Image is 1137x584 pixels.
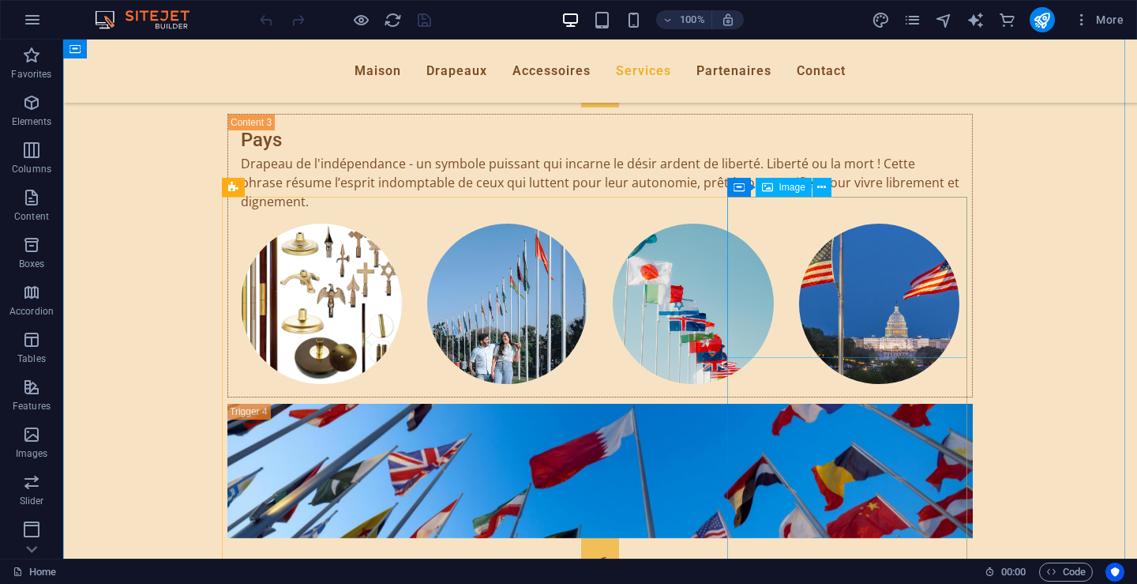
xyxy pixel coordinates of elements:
[1030,7,1055,32] button: publish
[1105,563,1124,582] button: Usercentrics
[12,163,51,175] p: Columns
[1001,563,1026,582] span: 00 00
[351,10,370,29] button: Click here to leave preview mode and continue editing
[985,563,1026,582] h6: Session time
[872,11,890,29] i: Design (Ctrl+Alt+Y)
[966,10,985,29] button: text_generator
[14,210,49,223] p: Content
[935,11,953,29] i: Navigator
[998,10,1017,29] button: commerce
[1012,566,1015,578] span: :
[966,11,985,29] i: AI Writer
[16,447,48,460] p: Images
[656,10,712,29] button: 100%
[9,305,54,318] p: Accordion
[721,13,735,27] i: On resize automatically adjust zoom level to fit chosen device.
[998,11,1016,29] i: Commerce
[11,68,51,81] p: Favorites
[935,10,954,29] button: navigator
[13,400,51,413] p: Features
[680,10,705,29] h6: 100%
[20,495,44,507] p: Slider
[17,352,46,365] p: Tables
[91,10,209,29] img: Editor Logo
[1068,7,1130,32] button: More
[384,11,402,29] i: Reload page
[872,10,891,29] button: design
[1039,563,1093,582] button: Code
[13,563,56,582] a: Click to cancel selection. Double-click to open Pages
[1033,11,1051,29] i: Publish
[19,258,45,270] p: Boxes
[1074,12,1124,28] span: More
[903,10,922,29] button: pages
[383,10,402,29] button: reload
[12,115,52,128] p: Elements
[779,183,805,192] span: Image
[1046,563,1086,582] span: Code
[903,11,921,29] i: Pages (Ctrl+Alt+S)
